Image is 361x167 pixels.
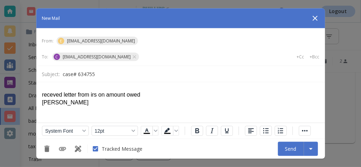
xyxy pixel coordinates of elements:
p: +Cc [297,54,304,60]
div: Text color Black [141,126,158,136]
div: E[EMAIL_ADDRESS][DOMAIN_NAME] [56,37,138,45]
p: Subject: [42,70,60,77]
button: Reveal or hide additional toolbar items [299,126,311,136]
button: Discard [40,142,53,155]
button: Font System Font [42,126,89,136]
span: [EMAIL_ADDRESS][DOMAIN_NAME] [64,38,138,45]
button: Add Attachment [56,142,69,155]
span: System Font [45,128,80,133]
span: Tracked Message [102,145,142,152]
button: Schedule Send [304,142,318,156]
span: [EMAIL_ADDRESS][DOMAIN_NAME] [60,53,134,60]
p: C [55,53,58,60]
button: Bullet list [260,126,272,136]
button: Use Template [72,142,84,155]
button: Font size 12pt [91,126,138,136]
button: Underline [221,126,233,136]
p: From: [42,38,53,44]
button: Italic [206,126,218,136]
button: Bold [191,126,203,136]
p: E [60,38,62,45]
span: 12pt [95,128,129,133]
div: C[EMAIL_ADDRESS][DOMAIN_NAME] [52,52,139,61]
button: +Bcc [307,51,322,63]
div: Background color Black [161,126,179,136]
p: +Bcc [310,54,319,60]
p: New Mail [42,15,60,22]
p: To: [42,54,48,60]
button: Send [278,142,304,156]
iframe: Rich Text Area [36,82,325,123]
button: +Cc [294,51,307,63]
button: Numbered list [275,126,287,136]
